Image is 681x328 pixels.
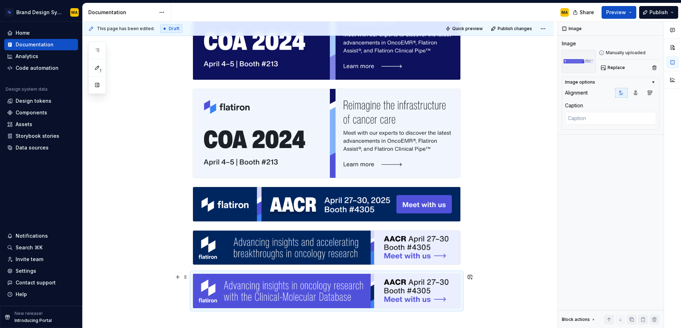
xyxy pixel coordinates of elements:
[193,231,460,265] img: c9a1adb6-a2c1-401f-a8d6-b83702bc3a1c.png
[4,265,78,277] a: Settings
[498,26,532,32] span: Publish changes
[599,50,659,56] div: Manually uploaded
[602,6,636,19] button: Preview
[649,9,668,16] span: Publish
[4,62,78,74] a: Code automation
[16,97,51,104] div: Design tokens
[562,315,596,324] div: Block actions
[16,256,43,263] div: Invite team
[16,53,38,60] div: Analytics
[15,318,52,323] p: Introducing Portal
[16,244,43,251] div: Search ⌘K
[565,89,588,96] div: Alignment
[16,279,56,286] div: Contact support
[4,254,78,265] a: Invite team
[5,8,13,17] img: d4286e81-bf2d-465c-b469-1298f2b8eabd.png
[565,102,583,109] div: Caption
[639,6,678,19] button: Publish
[443,24,486,34] button: Quick preview
[4,277,78,288] button: Contact support
[580,9,594,16] span: Share
[88,9,155,16] div: Documentation
[16,64,59,72] div: Code automation
[193,89,460,178] img: e96a5f95-9096-436a-b8bd-9b479b834c54.png
[4,142,78,153] a: Data sources
[561,10,568,15] div: MA
[16,121,32,128] div: Assets
[97,26,155,32] span: This page has been edited.
[16,132,59,140] div: Storybook stories
[4,242,78,253] button: Search ⌘K
[562,50,596,73] img: 37229225-8df4-48b1-9493-664610b5e3b9.png
[4,95,78,107] a: Design tokens
[4,119,78,130] a: Assets
[562,317,590,322] div: Block actions
[4,230,78,242] button: Notifications
[608,65,625,70] span: Replace
[4,130,78,142] a: Storybook stories
[4,51,78,62] a: Analytics
[193,274,460,308] img: 37229225-8df4-48b1-9493-664610b5e3b9.png
[16,144,49,151] div: Data sources
[562,40,576,47] div: Image
[606,9,626,16] span: Preview
[1,5,81,20] button: Brand Design SystemMA
[71,10,78,15] div: MA
[4,289,78,300] button: Help
[15,311,43,316] p: New release!
[193,187,460,221] img: 2f467e35-5508-4904-91fd-d04a651ad5af.png
[4,107,78,118] a: Components
[16,291,27,298] div: Help
[16,267,36,275] div: Settings
[4,39,78,50] a: Documentation
[16,109,47,116] div: Components
[565,79,656,85] button: Image options
[97,68,103,73] span: 1
[6,86,48,92] div: Design system data
[4,27,78,39] a: Home
[169,26,179,32] span: Draft
[16,29,30,36] div: Home
[16,232,48,239] div: Notifications
[16,9,62,16] div: Brand Design System
[16,41,54,48] div: Documentation
[489,24,535,34] button: Publish changes
[569,6,599,19] button: Share
[599,63,628,73] button: Replace
[452,26,483,32] span: Quick preview
[565,79,595,85] div: Image options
